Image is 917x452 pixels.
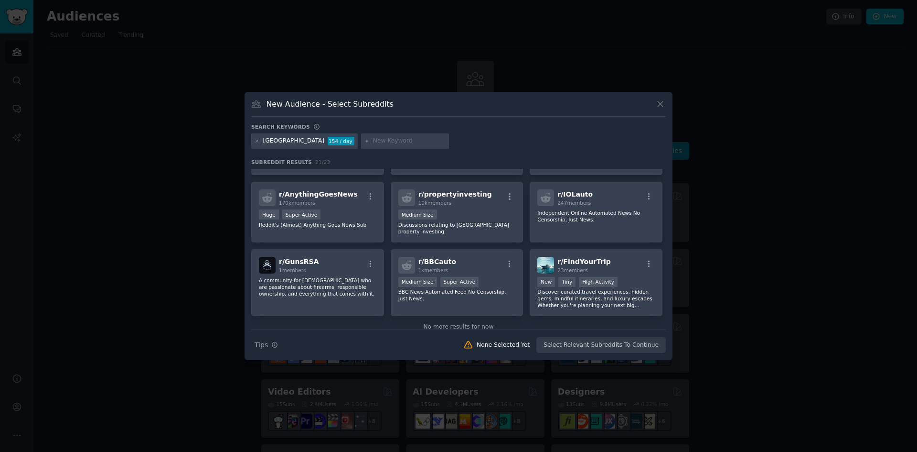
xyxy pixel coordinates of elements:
div: Super Active [282,209,321,220]
h3: New Audience - Select Subreddits [267,99,394,109]
span: r/ propertyinvesting [418,190,492,198]
span: r/ GunsRSA [279,258,319,265]
button: Tips [251,337,281,353]
h3: Search keywords [251,123,310,130]
div: Huge [259,209,279,220]
span: Tips [255,340,268,350]
span: 10k members [418,200,451,206]
span: r/ AnythingGoesNews [279,190,358,198]
img: FindYourTrip [537,257,554,274]
span: 1k members [418,267,448,273]
p: Discover curated travel experiences, hidden gems, mindful itineraries, and luxury escapes. Whethe... [537,288,655,309]
p: Independent Online Automated News No Censorship, Just News. [537,209,655,223]
span: r/ FindYourTrip [557,258,610,265]
div: No more results for now [251,323,666,331]
span: 247 members [557,200,591,206]
p: A community for [DEMOGRAPHIC_DATA] who are passionate about firearms, responsible ownership, and ... [259,277,376,297]
span: r/ IOLauto [557,190,593,198]
div: New [537,277,555,287]
div: Medium Size [398,277,437,287]
input: New Keyword [373,137,446,145]
span: 21 / 22 [315,159,331,165]
div: High Activity [579,277,618,287]
span: 1 members [279,267,306,273]
p: Reddit's (Almost) Anything Goes News Sub [259,221,376,228]
span: r/ BBCauto [418,258,456,265]
div: [GEOGRAPHIC_DATA] [263,137,325,145]
div: 154 / day [328,137,354,145]
p: Discussions relating to [GEOGRAPHIC_DATA] property investing. [398,221,516,235]
div: Tiny [558,277,576,287]
span: 170k members [279,200,315,206]
div: Medium Size [398,209,437,220]
div: Super Active [440,277,479,287]
img: GunsRSA [259,257,276,274]
span: 23 members [557,267,587,273]
p: BBC News Automated Feed No Censorship, Just News. [398,288,516,302]
span: Subreddit Results [251,159,312,165]
div: None Selected Yet [477,341,530,350]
